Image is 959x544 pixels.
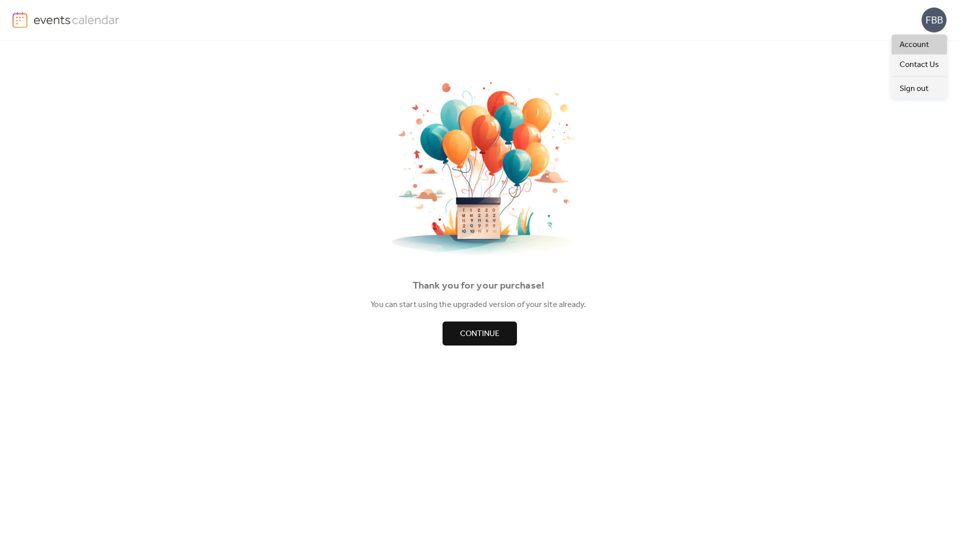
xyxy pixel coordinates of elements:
a: Account [892,34,947,54]
span: Account [900,39,929,51]
img: logo [12,12,27,28]
div: FBB [922,7,947,32]
button: Continue [443,321,517,345]
span: Sign out [900,83,929,95]
span: Continue [460,328,499,340]
div: You can start using the upgraded version of your site already. [15,299,942,311]
div: Thank you for your purchase! [15,278,942,294]
img: thankyou.png [380,80,579,257]
span: Contact Us [900,59,939,71]
a: Contact Us [892,54,947,74]
img: logo-type [33,12,120,27]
